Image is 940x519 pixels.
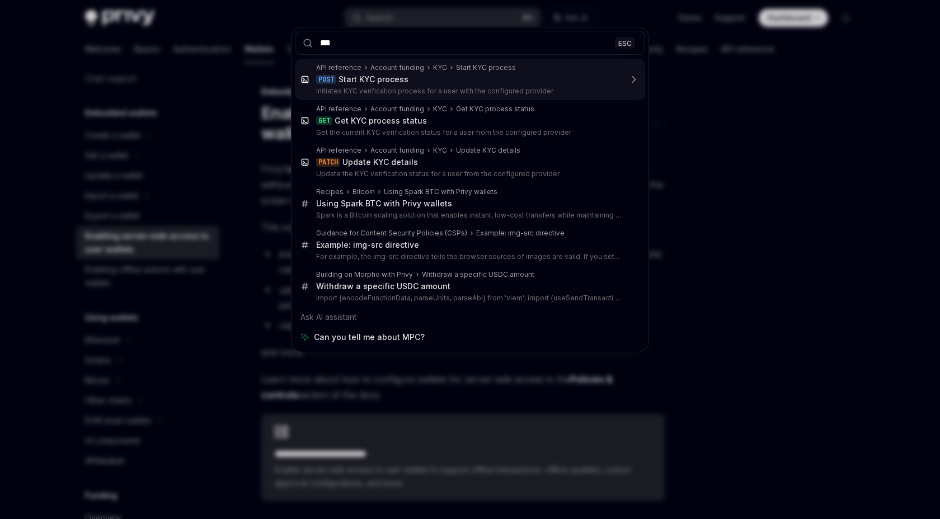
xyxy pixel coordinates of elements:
div: Account funding [370,105,424,114]
div: Account funding [370,146,424,155]
div: ESC [615,37,635,49]
p: import {encodeFunctionData, parseUnits, parseAbi} from 'viem'; import {useSendTransaction} from '@pr [316,294,622,303]
div: Update KYC details [342,157,418,167]
div: Using Spark BTC with Privy wallets [384,187,497,196]
div: KYC [433,105,447,114]
div: POST [316,75,336,84]
div: GET [316,116,332,125]
div: Bitcoin [352,187,375,196]
div: Using Spark BTC with Privy wallets [316,199,452,209]
div: API reference [316,63,361,72]
p: Update the KYC verification status for a user from the configured provider [316,169,622,178]
div: Account funding [370,63,424,72]
div: Recipes [316,187,344,196]
span: Can you tell me about MPC? [314,332,425,343]
p: Spark is a Bitcoin scaling solution that enables instant, low-cost transfers while maintaining Bitco [316,211,622,220]
div: Start KYC process [339,74,408,84]
div: Get KYC process status [335,116,427,126]
div: PATCH [316,158,340,167]
p: Get the current KYC verification status for a user from the configured provider [316,128,622,137]
div: Example: img-src directive [316,240,419,250]
div: Building on Morpho with Privy [316,270,413,279]
div: Update KYC details [456,146,520,155]
div: Start KYC process [456,63,516,72]
p: Initiates KYC verification process for a user with the configured provider [316,87,622,96]
div: Ask AI assistant [295,307,645,327]
div: API reference [316,146,361,155]
div: KYC [433,63,447,72]
div: Withdraw a specific USDC amount [422,270,534,279]
div: Get KYC process status [456,105,534,114]
div: Guidance for Content Security Policies (CSPs) [316,229,467,238]
div: KYC [433,146,447,155]
div: API reference [316,105,361,114]
div: Example: img-src directive [476,229,565,238]
p: For example, the img-src directive tells the browser sources of images are valid. If you set this CS [316,252,622,261]
div: Withdraw a specific USDC amount [316,281,450,291]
